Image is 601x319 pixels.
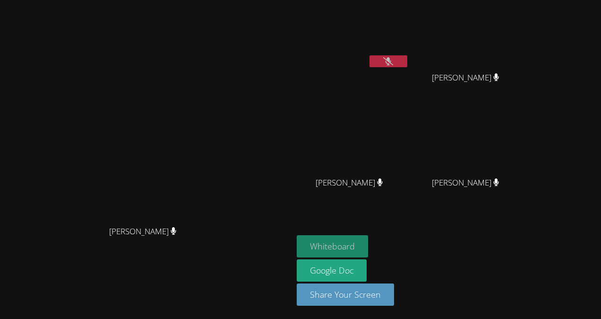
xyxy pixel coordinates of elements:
[297,259,367,282] a: Google Doc
[316,176,383,190] span: [PERSON_NAME]
[109,225,177,239] span: [PERSON_NAME]
[297,284,394,306] button: Share Your Screen
[297,235,368,257] button: Whiteboard
[432,71,499,85] span: [PERSON_NAME]
[432,176,499,190] span: [PERSON_NAME]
